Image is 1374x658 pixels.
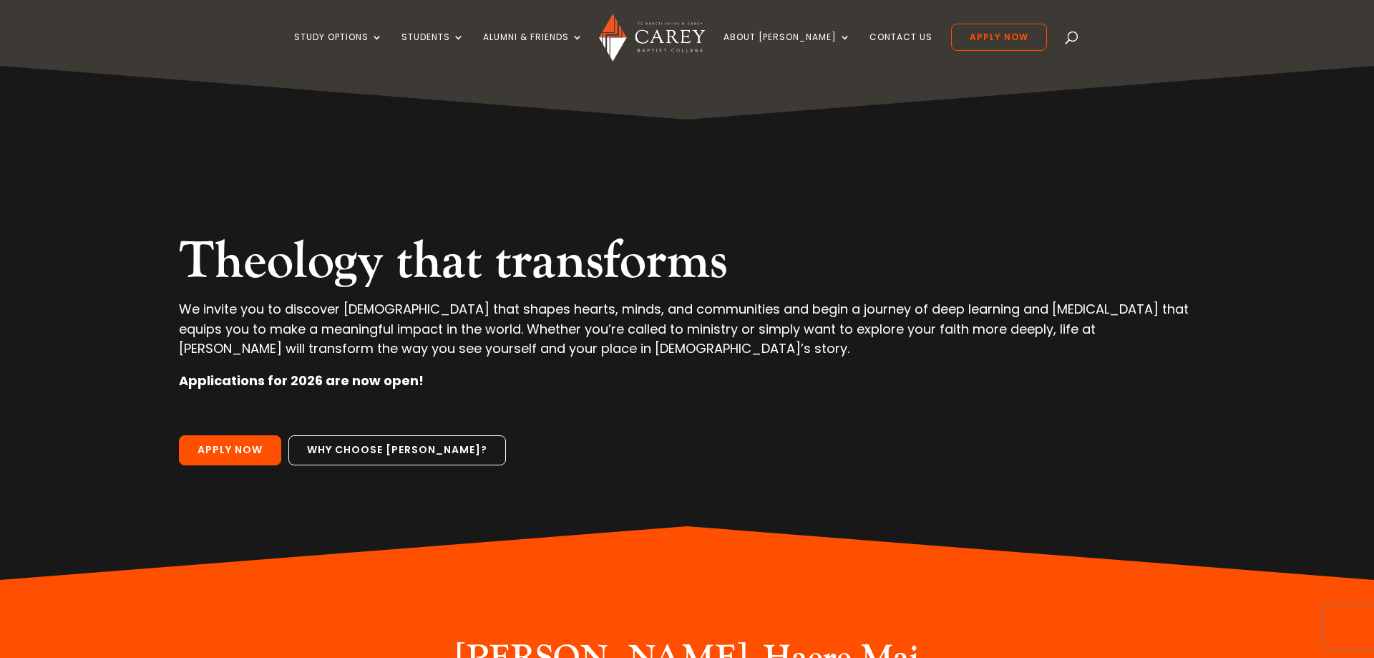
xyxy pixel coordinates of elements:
[288,435,506,465] a: Why choose [PERSON_NAME]?
[294,32,383,66] a: Study Options
[179,299,1194,371] p: We invite you to discover [DEMOGRAPHIC_DATA] that shapes hearts, minds, and communities and begin...
[179,231,1194,299] h2: Theology that transforms
[599,14,704,62] img: Carey Baptist College
[723,32,851,66] a: About [PERSON_NAME]
[401,32,464,66] a: Students
[483,32,583,66] a: Alumni & Friends
[179,372,424,390] strong: Applications for 2026 are now open!
[869,32,932,66] a: Contact Us
[179,435,281,465] a: Apply Now
[951,24,1047,51] a: Apply Now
